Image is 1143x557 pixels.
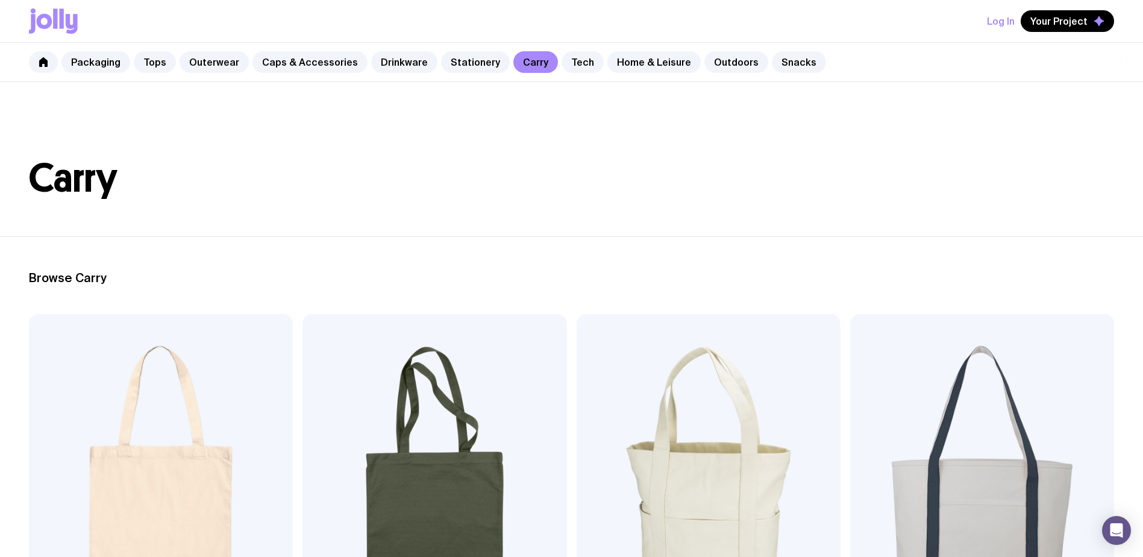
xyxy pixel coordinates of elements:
button: Your Project [1021,10,1114,32]
a: Home & Leisure [607,51,701,73]
div: Open Intercom Messenger [1102,516,1131,545]
a: Stationery [441,51,510,73]
button: Log In [987,10,1015,32]
a: Outdoors [704,51,768,73]
h2: Browse Carry [29,271,1114,285]
a: Outerwear [180,51,249,73]
a: Carry [513,51,558,73]
a: Caps & Accessories [252,51,368,73]
a: Tech [562,51,604,73]
a: Snacks [772,51,826,73]
h1: Carry [29,159,1114,198]
a: Packaging [61,51,130,73]
a: Drinkware [371,51,437,73]
a: Tops [134,51,176,73]
span: Your Project [1030,15,1088,27]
